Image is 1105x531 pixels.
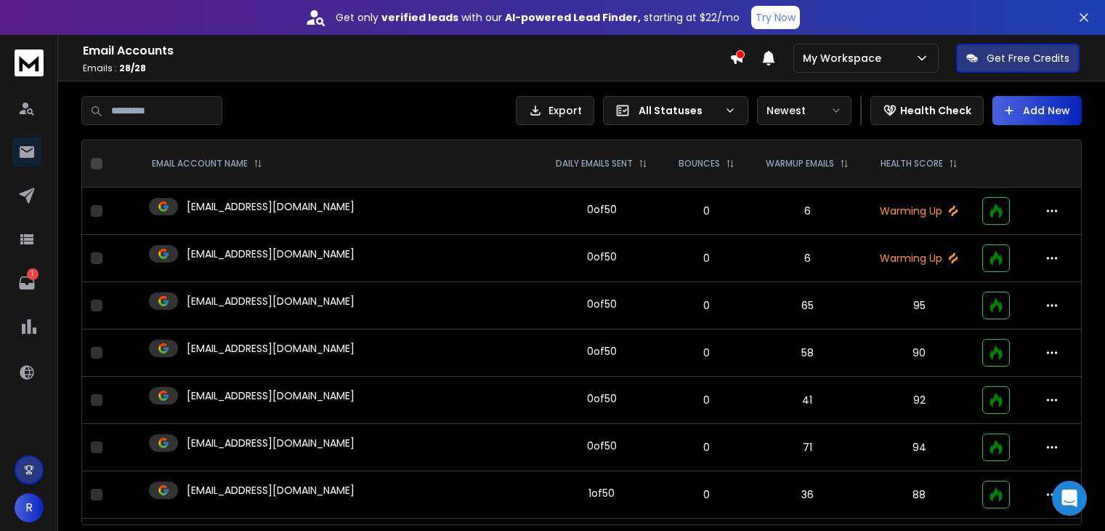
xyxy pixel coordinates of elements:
[900,103,971,118] p: Health Check
[15,493,44,522] button: R
[588,486,615,500] div: 1 of 50
[639,103,719,118] p: All Statuses
[803,51,887,65] p: My Workspace
[750,282,865,330] td: 65
[865,330,974,377] td: 90
[1052,481,1087,516] div: Open Intercom Messenger
[187,388,355,403] p: [EMAIL_ADDRESS][DOMAIN_NAME]
[187,341,355,356] p: [EMAIL_ADDRESS][DOMAIN_NAME]
[27,268,39,280] p: 1
[587,439,617,453] div: 0 of 50
[874,204,966,218] p: Warming Up
[119,62,146,74] span: 28 / 28
[587,344,617,359] div: 0 of 50
[766,158,834,169] p: WARMUP EMAILS
[152,158,262,169] div: EMAIL ACCOUNT NAME
[750,424,865,471] td: 71
[673,204,741,218] p: 0
[673,298,741,313] p: 0
[381,10,458,25] strong: verified leads
[187,247,355,261] p: [EMAIL_ADDRESS][DOMAIN_NAME]
[673,393,741,407] p: 0
[751,6,800,29] button: Try Now
[870,96,984,125] button: Health Check
[187,483,355,498] p: [EMAIL_ADDRESS][DOMAIN_NAME]
[881,158,943,169] p: HEALTH SCORE
[587,202,617,217] div: 0 of 50
[756,10,796,25] p: Try Now
[15,49,44,76] img: logo
[865,424,974,471] td: 94
[750,330,865,377] td: 58
[673,346,741,360] p: 0
[556,158,633,169] p: DAILY EMAILS SENT
[750,471,865,519] td: 36
[865,471,974,519] td: 88
[673,251,741,265] p: 0
[187,436,355,450] p: [EMAIL_ADDRESS][DOMAIN_NAME]
[587,249,617,264] div: 0 of 50
[750,235,865,282] td: 6
[587,391,617,406] div: 0 of 50
[865,282,974,330] td: 95
[336,10,740,25] p: Get only with our starting at $22/mo
[750,377,865,424] td: 41
[992,96,1082,125] button: Add New
[679,158,720,169] p: BOUNCES
[673,487,741,502] p: 0
[865,377,974,424] td: 92
[187,294,355,308] p: [EMAIL_ADDRESS][DOMAIN_NAME]
[956,44,1080,73] button: Get Free Credits
[516,96,594,125] button: Export
[750,188,865,235] td: 6
[757,96,851,125] button: Newest
[587,297,617,311] div: 0 of 50
[505,10,641,25] strong: AI-powered Lead Finder,
[83,63,729,74] p: Emails :
[83,42,729,60] h1: Email Accounts
[874,251,966,265] p: Warming Up
[12,268,41,298] a: 1
[187,199,355,214] p: [EMAIL_ADDRESS][DOMAIN_NAME]
[673,440,741,455] p: 0
[987,51,1069,65] p: Get Free Credits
